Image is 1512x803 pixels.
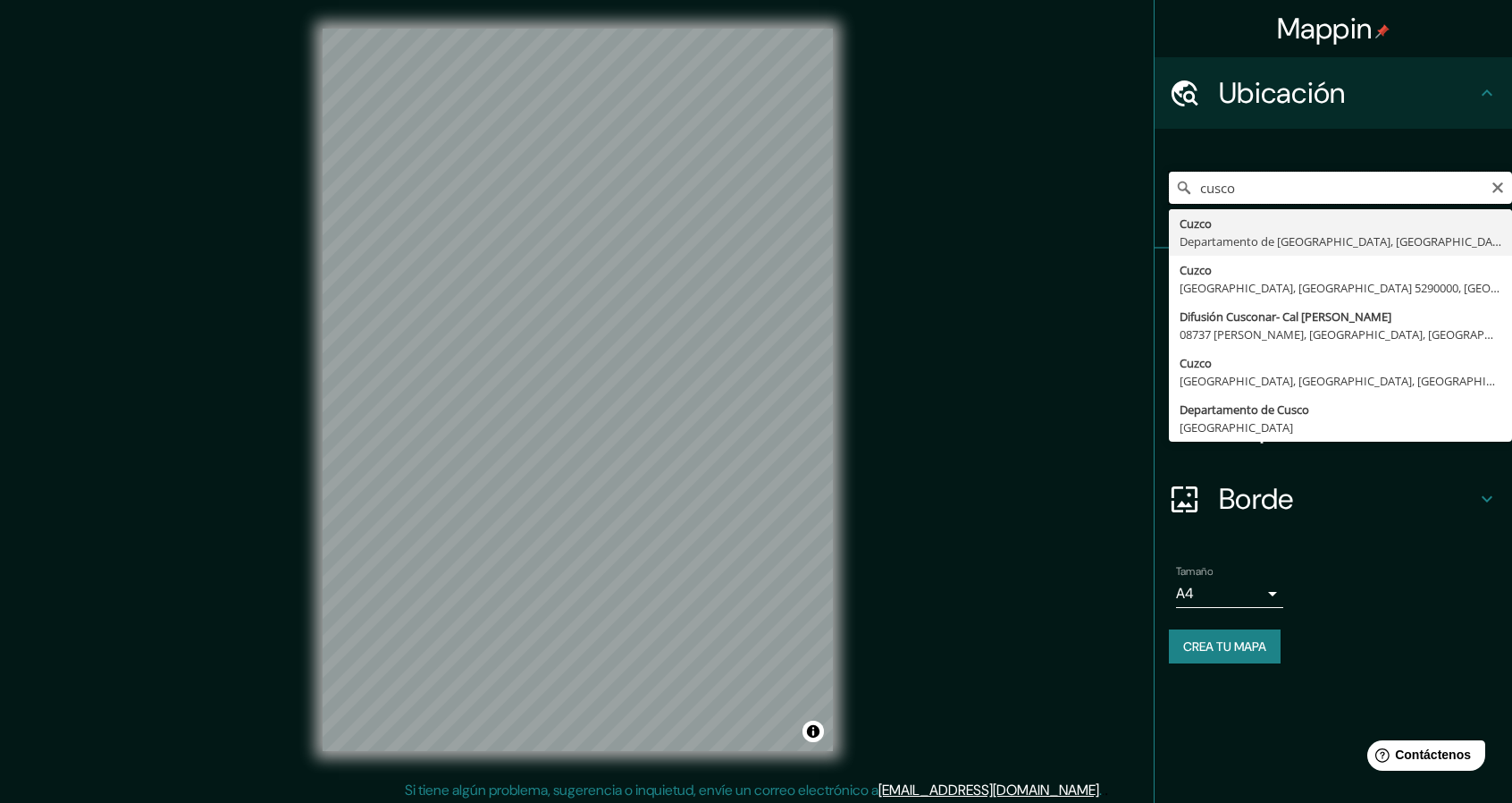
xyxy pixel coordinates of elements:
div: Borde [1155,463,1512,535]
font: Cuzco [1180,262,1212,278]
font: Cuzco [1180,216,1212,232]
div: A4 [1176,579,1283,608]
font: . [1105,780,1108,799]
iframe: Lanzador de widgets de ayuda [1353,733,1492,783]
font: Ubicación [1219,74,1346,112]
font: Departamento de [GEOGRAPHIC_DATA], [GEOGRAPHIC_DATA] [1180,233,1509,249]
font: . [1099,781,1102,799]
font: Si tiene algún problema, sugerencia o inquietud, envíe un correo electrónico a [405,781,878,799]
canvas: Mapa [323,29,833,751]
a: [EMAIL_ADDRESS][DOMAIN_NAME] [878,781,1099,799]
div: Ubicación [1155,57,1512,129]
font: Borde [1219,480,1294,518]
font: Difusión Cusconar- Cal [PERSON_NAME] [1180,309,1391,325]
font: Tamaño [1176,564,1213,579]
button: Crea tu mapa [1169,630,1281,664]
font: . [1102,780,1105,799]
font: Cuzco [1180,355,1212,371]
font: [GEOGRAPHIC_DATA] [1180,419,1293,435]
button: Claro [1491,178,1505,195]
div: Patas [1155,249,1512,320]
font: Mappin [1277,10,1373,47]
div: Estilo [1155,320,1512,392]
div: Disposición [1155,392,1512,463]
font: Departamento de Cusco [1180,401,1309,418]
img: pin-icon.png [1375,24,1390,38]
font: Crea tu mapa [1183,638,1266,655]
font: A4 [1176,584,1194,603]
input: Elige tu ciudad o zona [1169,172,1512,204]
button: Activar o desactivar atribución [802,721,824,742]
